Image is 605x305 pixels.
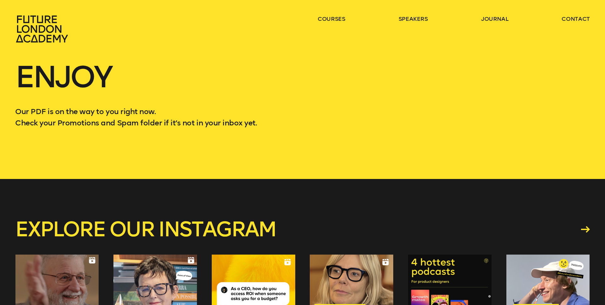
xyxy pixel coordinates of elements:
[15,63,590,106] h1: Enjoy
[481,15,509,23] a: journal
[318,15,345,23] a: courses
[15,106,590,129] p: Our PDF is on the way to you right now. Check your Promotions and Spam folder if it’s not in your...
[562,15,590,23] a: contact
[15,219,590,239] a: Explore our instagram
[399,15,428,23] a: speakers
